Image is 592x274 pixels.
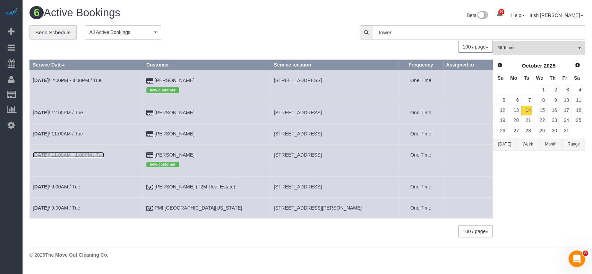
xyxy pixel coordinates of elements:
[146,162,179,167] span: new customer
[146,87,179,93] span: new customer
[571,96,583,105] a: 11
[510,75,517,81] span: Monday
[458,41,493,53] nav: Pagination navigation
[536,75,543,81] span: Wednesday
[562,138,585,151] button: Range
[143,176,271,197] td: Customer
[271,70,398,102] td: Service location
[29,6,44,19] span: 6
[477,11,488,20] img: New interface
[559,106,570,115] a: 17
[443,70,493,102] td: Assigned to
[30,144,144,176] td: Schedule date
[507,116,520,125] a: 20
[155,205,242,211] a: PMI [GEOGRAPHIC_DATA][US_STATE]
[573,61,582,70] a: Next
[571,116,583,125] a: 25
[33,205,80,211] a: [DATE]/ 9:00AM / Tue
[495,96,506,105] a: 5
[398,123,443,144] td: Frequency
[458,226,493,237] button: 100 / page
[443,197,493,219] td: Assigned to
[571,106,583,115] a: 18
[533,96,546,105] a: 8
[373,25,585,39] input: Enter the first 3 letters of the name to search
[29,7,302,19] h1: Active Bookings
[30,123,144,144] td: Schedule date
[495,106,506,115] a: 12
[30,176,144,197] td: Schedule date
[29,25,77,40] a: Send Schedule
[571,86,583,95] a: 4
[524,75,529,81] span: Tuesday
[33,205,49,211] b: [DATE]
[398,197,443,219] td: Frequency
[4,7,18,17] a: Automaid Logo
[497,75,504,81] span: Sunday
[30,60,144,70] th: Service Date
[398,176,443,197] td: Frequency
[497,45,576,51] span: All Teams
[497,62,503,68] span: Prev
[29,251,585,258] div: © 2025
[155,184,235,189] a: [PERSON_NAME] (T2M Real Estate)
[271,197,398,219] td: Service location
[143,60,271,70] th: Customer
[85,25,161,39] button: All Active Bookings
[458,41,493,53] button: 100 / page
[155,131,195,136] a: [PERSON_NAME]
[146,206,153,211] i: Check Payment
[274,110,321,115] span: [STREET_ADDRESS]
[89,29,152,36] span: All Active Bookings
[547,116,558,125] a: 23
[521,126,532,135] a: 28
[443,144,493,176] td: Assigned to
[507,126,520,135] a: 27
[575,62,580,68] span: Next
[521,96,532,105] a: 7
[458,226,493,237] nav: Pagination navigation
[30,70,144,102] td: Schedule date
[498,9,504,15] span: 26
[398,102,443,123] td: Frequency
[146,185,153,190] i: Check Payment
[33,78,49,83] b: [DATE]
[155,78,195,83] a: [PERSON_NAME]
[493,7,506,22] a: 26
[466,12,488,18] a: Beta
[543,63,555,69] span: 2025
[143,197,271,219] td: Customer
[33,131,83,136] a: [DATE]/ 11:00AM / Tue
[539,138,562,151] button: Month
[45,252,108,258] strong: The Move Out Cleaning Co.
[143,70,271,102] td: Customer
[533,106,546,115] a: 15
[33,110,83,115] a: [DATE]/ 12:00PM / Tue
[547,96,558,105] a: 9
[568,250,585,267] iframe: Intercom live chat
[271,144,398,176] td: Service location
[443,60,493,70] th: Assigned to
[30,102,144,123] td: Schedule date
[274,205,362,211] span: [STREET_ADDRESS][PERSON_NAME]
[33,184,80,189] a: [DATE]/ 9:00AM / Tue
[143,102,271,123] td: Customer
[547,86,558,95] a: 2
[516,138,539,151] button: Week
[495,116,506,125] a: 19
[547,106,558,115] a: 16
[495,61,505,70] a: Prev
[274,184,321,189] span: [STREET_ADDRESS]
[521,116,532,125] a: 21
[583,250,588,256] span: 8
[271,123,398,144] td: Service location
[398,144,443,176] td: Frequency
[533,116,546,125] a: 22
[146,153,153,158] i: Credit Card Payment
[507,96,520,105] a: 6
[493,41,585,55] button: All Teams
[398,70,443,102] td: Frequency
[274,152,321,158] span: [STREET_ADDRESS]
[146,111,153,115] i: Credit Card Payment
[550,75,556,81] span: Thursday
